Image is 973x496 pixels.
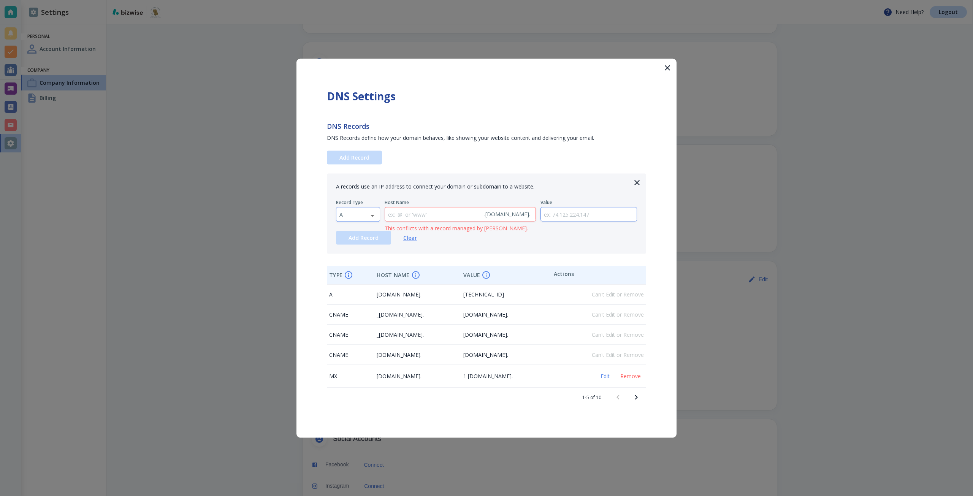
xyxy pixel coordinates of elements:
[329,271,342,278] h4: TYPE
[377,311,424,318] span: _[DOMAIN_NAME].
[554,270,574,277] h4: Actions
[336,207,380,221] div: A
[540,199,637,205] p: Value
[377,331,424,338] span: _[DOMAIN_NAME].
[463,311,508,318] span: [DOMAIN_NAME].
[336,182,534,190] span: A records use an IP address to connect your domain or subdomain to a website.
[385,225,528,232] span: This conflicts with a record managed by [PERSON_NAME].
[617,371,644,381] button: Remove
[463,372,513,379] span: 1 [DOMAIN_NAME].
[336,199,380,205] p: Record Type
[329,290,333,298] span: A
[329,372,337,379] span: MX
[541,207,637,221] input: ex: 74.125.224.147
[377,372,422,379] span: [DOMAIN_NAME].
[582,394,601,400] p: 1-5 of 10
[463,290,504,298] span: [TECHNICAL_ID]
[329,331,348,338] span: CNAME
[592,331,644,338] span: Can't Edit or Remove
[327,121,646,131] h2: DNS Records
[385,207,481,221] input: ex: '@' or 'www'
[592,290,644,298] span: Can't Edit or Remove
[463,331,508,338] span: [DOMAIN_NAME].
[596,373,614,379] span: Edit
[592,351,644,358] span: Can't Edit or Remove
[484,211,530,218] span: . [DOMAIN_NAME] .
[385,199,536,205] p: Host Name
[377,351,422,358] span: [DOMAIN_NAME].
[403,234,417,241] button: Clear
[593,371,617,381] button: Edit
[463,351,508,358] span: [DOMAIN_NAME].
[377,290,422,298] span: [DOMAIN_NAME].
[327,89,396,103] strong: DNS Settings
[377,271,409,278] h4: HOST NAME
[463,271,480,278] h4: VALUE
[327,134,594,141] span: DNS Records define how your domain behaves, like showing your website content and delivering your...
[329,311,348,318] span: CNAME
[329,351,348,358] span: CNAME
[627,388,645,406] button: Next page
[620,373,641,379] span: Remove
[592,311,644,318] span: Can't Edit or Remove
